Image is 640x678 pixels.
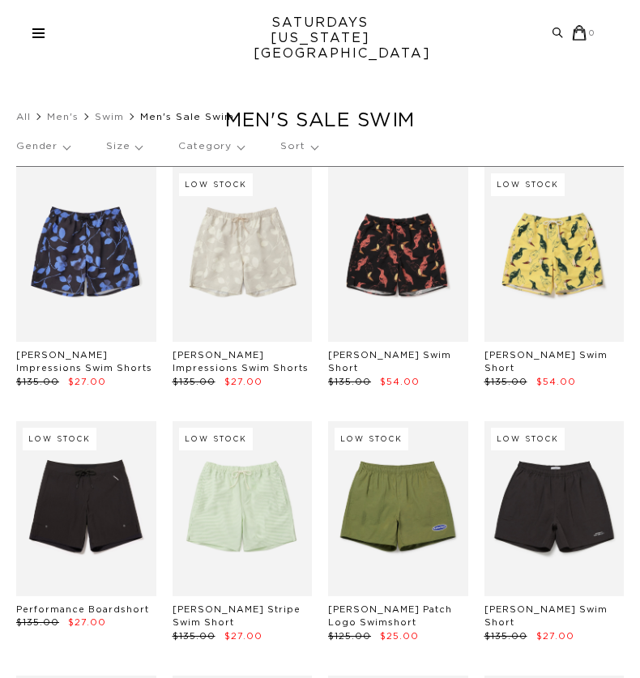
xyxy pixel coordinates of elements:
p: Category [178,128,244,165]
p: Size [106,128,142,165]
a: [PERSON_NAME] Swim Short [484,351,608,373]
div: Low Stock [335,428,408,450]
span: $135.00 [173,632,215,641]
a: SATURDAYS[US_STATE][GEOGRAPHIC_DATA] [254,15,387,62]
span: $54.00 [536,377,576,386]
a: Performance Boardshort [16,605,149,614]
span: $54.00 [380,377,420,386]
div: Low Stock [23,428,96,450]
a: 0 [572,25,595,41]
a: [PERSON_NAME] Impressions Swim Shorts [16,351,152,373]
a: [PERSON_NAME] Impressions Swim Shorts [173,351,309,373]
span: $135.00 [484,377,527,386]
a: [PERSON_NAME] Stripe Swim Short [173,605,301,628]
div: Low Stock [491,428,565,450]
span: $25.00 [380,632,419,641]
div: Low Stock [491,173,565,196]
span: Men's Sale Swim [140,112,234,122]
span: $135.00 [16,377,59,386]
small: 0 [589,30,595,37]
span: $27.00 [224,377,262,386]
a: [PERSON_NAME] Patch Logo Swimshort [328,605,452,628]
p: Sort [280,128,317,165]
span: $27.00 [68,618,106,627]
span: $27.00 [68,377,106,386]
a: All [16,112,31,122]
p: Gender [16,128,70,165]
span: $125.00 [328,632,371,641]
div: Low Stock [179,173,253,196]
a: Swim [95,112,124,122]
span: $135.00 [328,377,371,386]
span: $27.00 [536,632,574,641]
a: [PERSON_NAME] Swim Short [484,605,608,628]
div: Low Stock [179,428,253,450]
span: $135.00 [16,618,59,627]
span: $135.00 [173,377,215,386]
a: [PERSON_NAME] Swim Short [328,351,451,373]
a: Men's [47,112,79,122]
span: $135.00 [484,632,527,641]
span: $27.00 [224,632,262,641]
